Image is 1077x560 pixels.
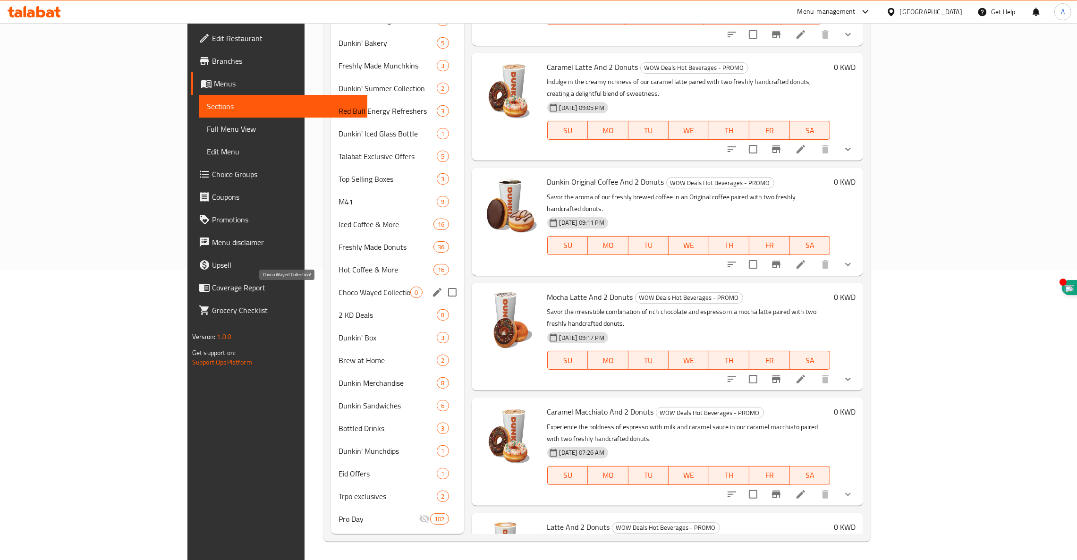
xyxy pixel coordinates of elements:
[331,258,464,281] div: Hot Coffee & More16
[592,354,625,367] span: MO
[765,368,788,390] button: Branch-specific-item
[814,23,837,46] button: delete
[437,492,448,501] span: 2
[191,163,367,186] a: Choice Groups
[437,197,448,206] span: 9
[339,423,437,434] span: Bottled Drinks
[434,220,448,229] span: 16
[721,138,743,161] button: sort-choices
[191,276,367,299] a: Coverage Report
[431,515,448,524] span: 102
[656,407,763,418] span: WOW Deals Hot Beverages - PROMO
[632,124,665,137] span: TU
[339,105,437,117] div: Red Bull Energy Refreshers
[842,29,854,40] svg: Show Choices
[713,468,746,482] span: TH
[331,77,464,100] div: Dunkin' Summer Collection2
[556,333,608,342] span: [DATE] 09:17 PM
[339,60,437,71] div: Freshly Made Munchkins
[794,238,827,252] span: SA
[837,253,859,276] button: show more
[749,351,790,370] button: FR
[765,483,788,506] button: Branch-specific-item
[339,287,411,298] span: Choco Wayed Collection!
[721,253,743,276] button: sort-choices
[635,292,743,304] div: WOW Deals Hot Beverages - PROMO
[331,394,464,417] div: Dunkin Sandwiches6
[339,468,437,479] div: Eid Offers
[743,139,763,159] span: Select to update
[331,281,464,304] div: Choco Wayed Collection!0edit
[199,95,367,118] a: Sections
[588,236,628,255] button: MO
[339,151,437,162] span: Talabat Exclusive Offers
[551,354,584,367] span: SU
[191,299,367,322] a: Grocery Checklist
[437,424,448,433] span: 3
[331,485,464,508] div: Trpo exclusives2
[339,445,437,457] span: Dunkin' Munchdips
[795,259,806,270] a: Edit menu item
[765,23,788,46] button: Branch-specific-item
[214,78,360,89] span: Menus
[709,121,750,140] button: TH
[434,243,448,252] span: 36
[669,466,709,485] button: WE
[339,355,437,366] span: Brew at Home
[551,124,584,137] span: SU
[339,241,434,253] span: Freshly Made Donuts
[437,423,449,434] div: items
[721,368,743,390] button: sort-choices
[837,483,859,506] button: show more
[339,219,434,230] div: Iced Coffee & More
[339,37,437,49] span: Dunkin' Bakery
[765,253,788,276] button: Branch-specific-item
[437,332,449,343] div: items
[814,138,837,161] button: delete
[339,196,437,207] span: M41
[753,468,786,482] span: FR
[331,168,464,190] div: Top Selling Boxes3
[430,513,449,525] div: items
[191,231,367,254] a: Menu disclaimer
[837,368,859,390] button: show more
[666,177,774,188] div: WOW Deals Hot Beverages - PROMO
[547,405,654,419] span: Caramel Macchiato And 2 Donuts
[743,369,763,389] span: Select to update
[547,351,588,370] button: SU
[556,448,608,457] span: [DATE] 07:26 AM
[814,368,837,390] button: delete
[339,491,437,502] div: Trpo exclusives
[191,50,367,72] a: Branches
[790,121,831,140] button: SA
[794,354,827,367] span: SA
[588,351,628,370] button: MO
[199,118,367,140] a: Full Menu View
[331,304,464,326] div: 2 KD Deals8
[339,128,437,139] div: Dunkin' Iced Glass Bottle
[837,138,859,161] button: show more
[672,238,705,252] span: WE
[437,129,448,138] span: 1
[814,253,837,276] button: delete
[437,175,448,184] span: 3
[339,377,437,389] span: Dunkin Merchandise
[339,309,437,321] div: 2 KD Deals
[433,219,449,230] div: items
[547,191,830,215] p: Savor the aroma of our freshly brewed coffee in an Original coffee paired with two freshly handcr...
[437,105,449,117] div: items
[479,405,540,466] img: Caramel Macchiato And 2 Donuts
[669,351,709,370] button: WE
[834,520,856,534] h6: 0 KWD
[749,466,790,485] button: FR
[339,400,437,411] div: Dunkin Sandwiches
[795,29,806,40] a: Edit menu item
[743,484,763,504] span: Select to update
[672,354,705,367] span: WE
[212,259,360,271] span: Upsell
[628,236,669,255] button: TU
[212,214,360,225] span: Promotions
[632,238,665,252] span: TU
